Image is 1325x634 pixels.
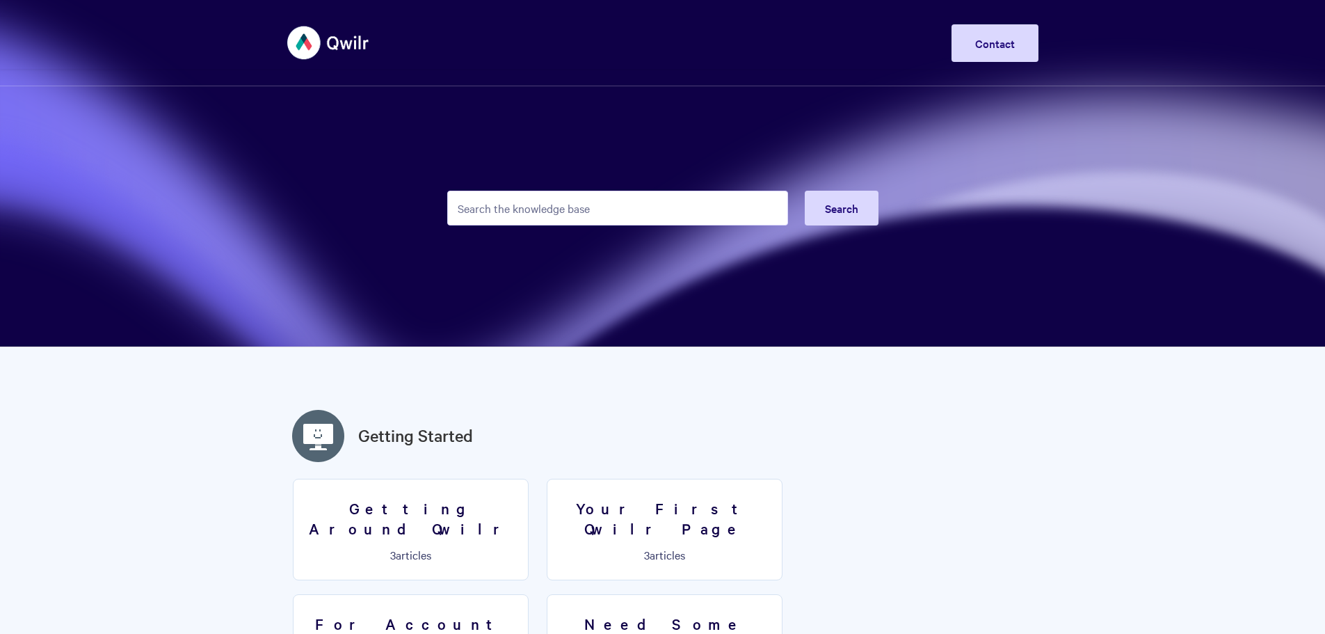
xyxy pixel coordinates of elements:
a: Getting Started [358,423,473,448]
span: 3 [644,547,650,562]
input: Search the knowledge base [447,191,788,225]
h3: Your First Qwilr Page [556,498,773,538]
p: articles [556,548,773,561]
p: articles [302,548,520,561]
a: Contact [951,24,1038,62]
img: Qwilr Help Center [287,17,370,69]
span: Search [825,200,858,216]
button: Search [805,191,878,225]
span: 3 [390,547,396,562]
h3: Getting Around Qwilr [302,498,520,538]
a: Getting Around Qwilr 3articles [293,479,529,580]
a: Your First Qwilr Page 3articles [547,479,782,580]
